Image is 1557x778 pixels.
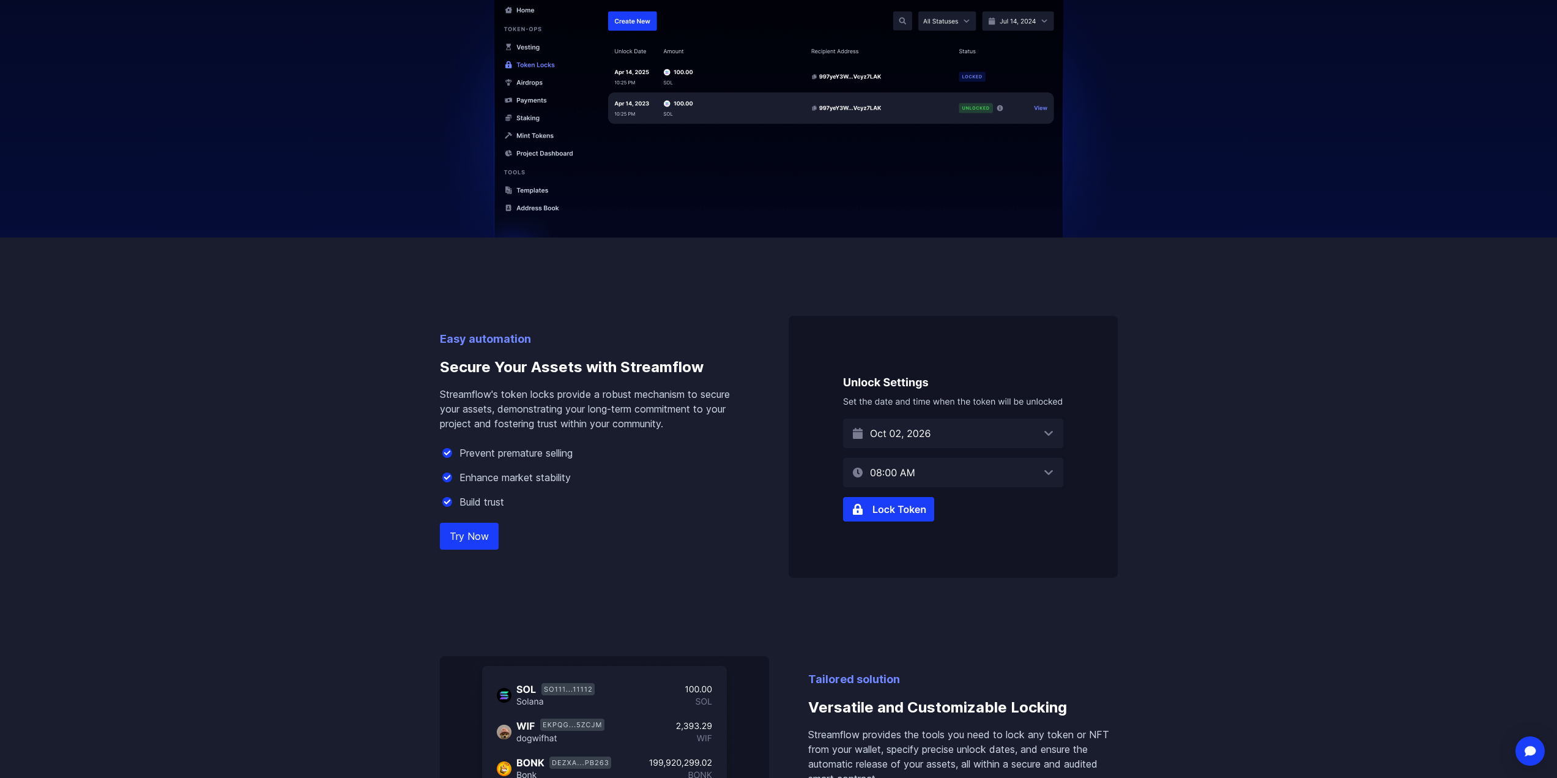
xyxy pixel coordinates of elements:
img: Secure Your Assets with Streamflow [789,316,1118,578]
p: Streamflow's token locks provide a robust mechanism to secure your assets, demonstrating your lon... [440,387,749,431]
p: Enhance market stability [459,470,571,485]
a: Try Now [440,523,499,550]
p: Prevent premature selling [459,446,573,460]
p: Build trust [459,495,504,509]
p: Tailored solution [808,671,1118,688]
p: Easy automation [440,331,749,348]
h3: Secure Your Assets with Streamflow [440,348,749,387]
div: Open Intercom Messenger [1515,736,1545,766]
h3: Versatile and Customizable Locking [808,688,1118,727]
